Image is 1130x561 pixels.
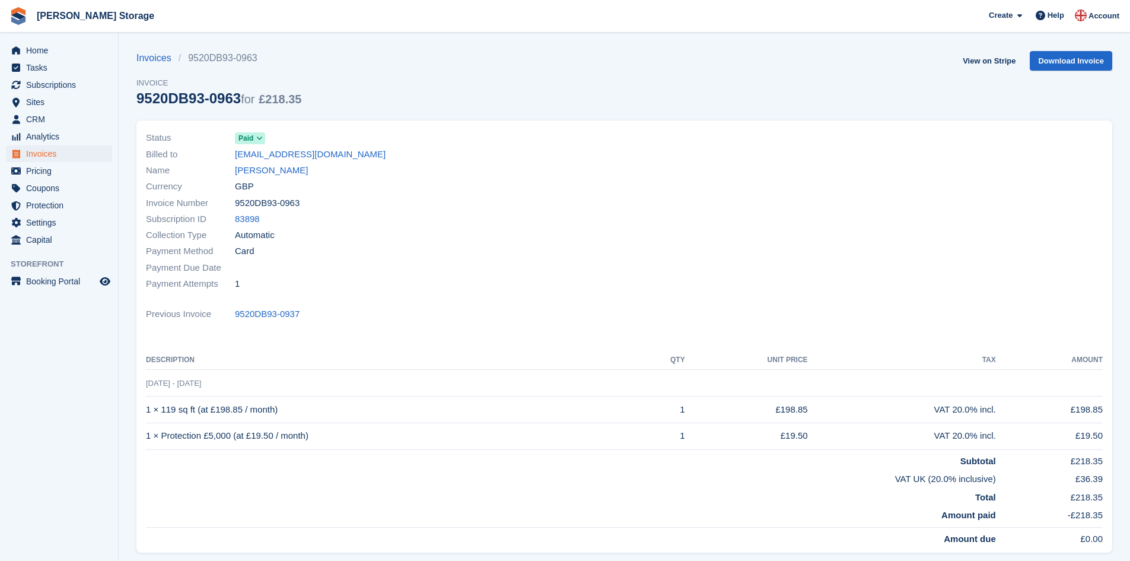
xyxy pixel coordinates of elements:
td: 1 [641,397,685,423]
span: Previous Invoice [146,308,235,321]
span: Payment Due Date [146,261,235,275]
td: £0.00 [996,527,1103,546]
span: [DATE] - [DATE] [146,379,201,388]
div: VAT 20.0% incl. [808,403,996,417]
strong: Amount due [944,534,996,544]
a: View on Stripe [958,51,1020,71]
a: Invoices [136,51,179,65]
img: John Baker [1075,9,1087,21]
td: £218.35 [996,486,1103,505]
span: Tasks [26,59,97,76]
a: menu [6,42,112,59]
td: -£218.35 [996,504,1103,527]
th: Amount [996,351,1103,370]
span: Collection Type [146,229,235,242]
span: Currency [146,180,235,194]
span: Invoices [26,145,97,162]
td: £19.50 [685,423,808,449]
div: 9520DB93-0963 [136,90,301,106]
td: 1 × 119 sq ft (at £198.85 / month) [146,397,641,423]
span: Settings [26,214,97,231]
a: menu [6,180,112,196]
strong: Subtotal [960,456,996,466]
span: 1 [235,277,240,291]
span: Help [1048,9,1064,21]
span: Pricing [26,163,97,179]
td: £19.50 [996,423,1103,449]
span: Subscriptions [26,77,97,93]
span: Booking Portal [26,273,97,290]
td: £198.85 [996,397,1103,423]
span: Analytics [26,128,97,145]
a: Download Invoice [1030,51,1112,71]
th: Unit Price [685,351,808,370]
span: Automatic [235,229,275,242]
span: Billed to [146,148,235,161]
span: Storefront [11,258,118,270]
span: Home [26,42,97,59]
span: GBP [235,180,254,194]
span: Paid [238,133,253,144]
a: menu [6,214,112,231]
a: [EMAIL_ADDRESS][DOMAIN_NAME] [235,148,386,161]
td: VAT UK (20.0% inclusive) [146,468,996,486]
a: Paid [235,131,265,145]
a: [PERSON_NAME] [235,164,308,178]
img: stora-icon-8386f47178a22dfd0bd8f6a31ec36ba5ce8667c1dd55bd0f319d3a0aa187defe.svg [9,7,27,25]
a: menu [6,59,112,76]
span: Capital [26,232,97,248]
span: Name [146,164,235,178]
span: Invoice [136,77,301,89]
a: menu [6,77,112,93]
span: Invoice Number [146,196,235,210]
td: £218.35 [996,449,1103,468]
td: 1 [641,423,685,449]
span: Payment Attempts [146,277,235,291]
a: menu [6,232,112,248]
div: VAT 20.0% incl. [808,429,996,443]
span: Subscription ID [146,213,235,226]
a: [PERSON_NAME] Storage [32,6,159,26]
td: £198.85 [685,397,808,423]
a: Preview store [98,274,112,289]
a: 83898 [235,213,260,226]
th: Tax [808,351,996,370]
th: Description [146,351,641,370]
span: Sites [26,94,97,110]
a: menu [6,197,112,214]
a: menu [6,111,112,128]
a: menu [6,128,112,145]
span: 9520DB93-0963 [235,196,300,210]
a: 9520DB93-0937 [235,308,300,321]
a: menu [6,273,112,290]
strong: Amount paid [941,510,996,520]
th: QTY [641,351,685,370]
a: menu [6,94,112,110]
span: Payment Method [146,245,235,258]
span: for [241,93,254,106]
span: Create [989,9,1013,21]
strong: Total [975,492,996,502]
span: Protection [26,197,97,214]
span: Coupons [26,180,97,196]
span: £218.35 [259,93,301,106]
span: CRM [26,111,97,128]
span: Account [1088,10,1119,22]
span: Status [146,131,235,145]
td: £36.39 [996,468,1103,486]
td: 1 × Protection £5,000 (at £19.50 / month) [146,423,641,449]
a: menu [6,145,112,162]
a: menu [6,163,112,179]
span: Card [235,245,254,258]
nav: breadcrumbs [136,51,301,65]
